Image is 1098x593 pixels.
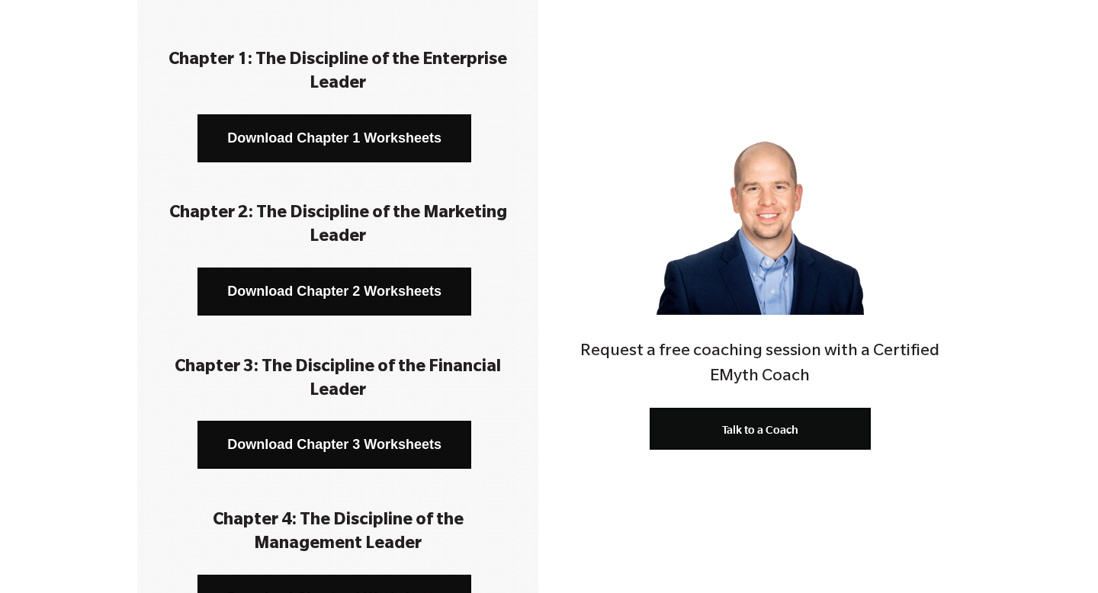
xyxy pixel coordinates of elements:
[160,203,515,250] h3: Chapter 2: The Discipline of the Marketing Leader
[197,421,471,469] a: Download Chapter 3 Worksheets
[160,50,515,97] h3: Chapter 1: The Discipline of the Enterprise Leader
[657,107,864,315] img: Jon_Slater_web
[197,114,471,162] a: Download Chapter 1 Worksheets
[160,357,515,404] h3: Chapter 3: The Discipline of the Financial Leader
[560,340,961,391] h4: Request a free coaching session with a Certified EMyth Coach
[722,423,798,436] span: Talk to a Coach
[160,510,515,557] h3: Chapter 4: The Discipline of the Management Leader
[650,408,871,450] a: Talk to a Coach
[197,268,471,316] a: Download Chapter 2 Worksheets
[1022,520,1098,593] iframe: Chat Widget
